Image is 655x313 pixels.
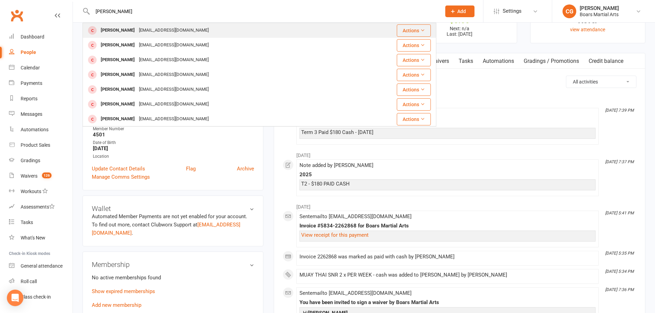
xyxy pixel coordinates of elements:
[92,261,254,268] h3: Membership
[99,70,137,80] div: [PERSON_NAME]
[397,69,431,81] button: Actions
[137,114,211,124] div: [EMAIL_ADDRESS][DOMAIN_NAME]
[9,215,73,230] a: Tasks
[99,55,137,65] div: [PERSON_NAME]
[21,158,40,163] div: Gradings
[537,17,639,24] div: Never
[408,17,511,24] div: $0.00
[570,27,605,32] a: view attendance
[299,213,412,220] span: Sent email to [EMAIL_ADDRESS][DOMAIN_NAME]
[42,172,52,178] span: 126
[408,26,511,37] p: Next: n/a Last: [DATE]
[21,189,41,194] div: Workouts
[99,25,137,35] div: [PERSON_NAME]
[21,65,40,70] div: Calendar
[92,213,247,236] no-payment-system: Automated Member Payments are not yet enabled for your account. To find out more, contact Clubwor...
[454,53,478,69] a: Tasks
[92,273,254,282] p: No active memberships found
[9,168,73,184] a: Waivers 126
[605,108,634,113] i: [DATE] 7:39 PM
[9,274,73,289] a: Roll call
[283,148,636,159] li: [DATE]
[93,132,254,138] strong: 4501
[21,142,50,148] div: Product Sales
[237,165,254,173] a: Archive
[397,83,431,96] button: Actions
[99,85,137,94] div: [PERSON_NAME]
[9,184,73,199] a: Workouts
[21,49,36,55] div: People
[299,223,596,229] div: Invoice #5834-2262868 for Boars Martial Arts
[99,99,137,109] div: [PERSON_NAME]
[519,53,584,69] a: Gradings / Promotions
[93,139,254,146] div: Date of Birth
[92,165,145,173] a: Update Contact Details
[397,39,431,52] button: Actions
[7,290,23,306] div: Open Intercom Messenger
[186,165,196,173] a: Flag
[299,290,412,296] span: Sent email to [EMAIL_ADDRESS][DOMAIN_NAME]
[8,7,25,24] a: Clubworx
[425,53,454,69] a: Waivers
[99,114,137,124] div: [PERSON_NAME]
[584,53,628,69] a: Credit balance
[137,25,211,35] div: [EMAIL_ADDRESS][DOMAIN_NAME]
[21,173,37,179] div: Waivers
[9,122,73,137] a: Automations
[9,258,73,274] a: General attendance kiosk mode
[9,289,73,305] a: Class kiosk mode
[93,153,254,160] div: Location
[137,55,211,65] div: [EMAIL_ADDRESS][DOMAIN_NAME]
[9,153,73,168] a: Gradings
[21,96,37,101] div: Reports
[301,181,594,187] div: T2 - $180 PAID CASH
[21,263,63,269] div: General attendance
[9,137,73,153] a: Product Sales
[503,3,522,19] span: Settings
[457,9,466,14] span: Add
[9,60,73,76] a: Calendar
[605,269,634,274] i: [DATE] 5:34 PM
[9,107,73,122] a: Messages
[137,85,211,94] div: [EMAIL_ADDRESS][DOMAIN_NAME]
[21,34,44,40] div: Dashboard
[92,288,155,294] a: Show expired memberships
[99,40,137,50] div: [PERSON_NAME]
[299,272,596,278] div: MUAY THAI SNR 2 x PER WEEK - cash was added to [PERSON_NAME] by [PERSON_NAME]
[605,287,634,292] i: [DATE] 7:36 PM
[605,251,634,256] i: [DATE] 5:35 PM
[21,294,51,300] div: Class check-in
[21,279,37,284] div: Roll call
[301,130,594,135] div: Term 3 Paid $180 Cash - [DATE]
[21,204,55,210] div: Assessments
[605,211,634,215] i: [DATE] 5:41 PM
[9,45,73,60] a: People
[478,53,519,69] a: Automations
[93,126,254,132] div: Member Number
[445,5,474,17] button: Add
[299,300,596,305] div: You have been invited to sign a waiver by Boars Martial Arts
[137,99,211,109] div: [EMAIL_ADDRESS][DOMAIN_NAME]
[580,5,619,11] div: [PERSON_NAME]
[397,24,431,37] button: Actions
[283,200,636,211] li: [DATE]
[299,254,596,260] div: Invoice 2262868 was marked as paid with cash by [PERSON_NAME]
[397,54,431,66] button: Actions
[9,91,73,107] a: Reports
[9,230,73,246] a: What's New
[397,113,431,125] button: Actions
[9,199,73,215] a: Assessments
[21,80,42,86] div: Payments
[21,235,45,241] div: What's New
[299,120,596,126] div: 2025
[137,40,211,50] div: [EMAIL_ADDRESS][DOMAIN_NAME]
[21,127,48,132] div: Automations
[92,302,141,308] a: Add new membership
[580,11,619,18] div: Boars Martial Arts
[137,70,211,80] div: [EMAIL_ADDRESS][DOMAIN_NAME]
[283,76,636,86] h3: Activity
[9,29,73,45] a: Dashboard
[283,97,636,108] li: [DATE]
[21,111,42,117] div: Messages
[299,111,596,117] div: Note added by [PERSON_NAME]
